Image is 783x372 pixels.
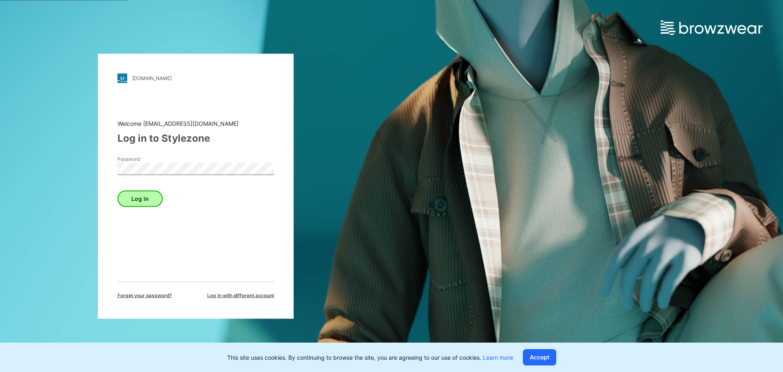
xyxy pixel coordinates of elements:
span: Forget your password? [117,292,172,299]
button: Log in [117,190,163,207]
img: browzwear-logo.e42bd6dac1945053ebaf764b6aa21510.svg [661,20,763,35]
img: stylezone-logo.562084cfcfab977791bfbf7441f1a819.svg [117,73,127,83]
div: Welcome [EMAIL_ADDRESS][DOMAIN_NAME] [117,119,274,127]
span: Log in with different account [207,292,274,299]
p: This site uses cookies. By continuing to browse the site, you are agreeing to our use of cookies. [227,353,513,362]
a: Learn more [483,354,513,361]
a: [DOMAIN_NAME] [117,73,274,83]
button: Accept [523,349,556,365]
label: Password [117,155,175,163]
div: Log in to Stylezone [117,131,274,145]
div: [DOMAIN_NAME] [132,75,172,81]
